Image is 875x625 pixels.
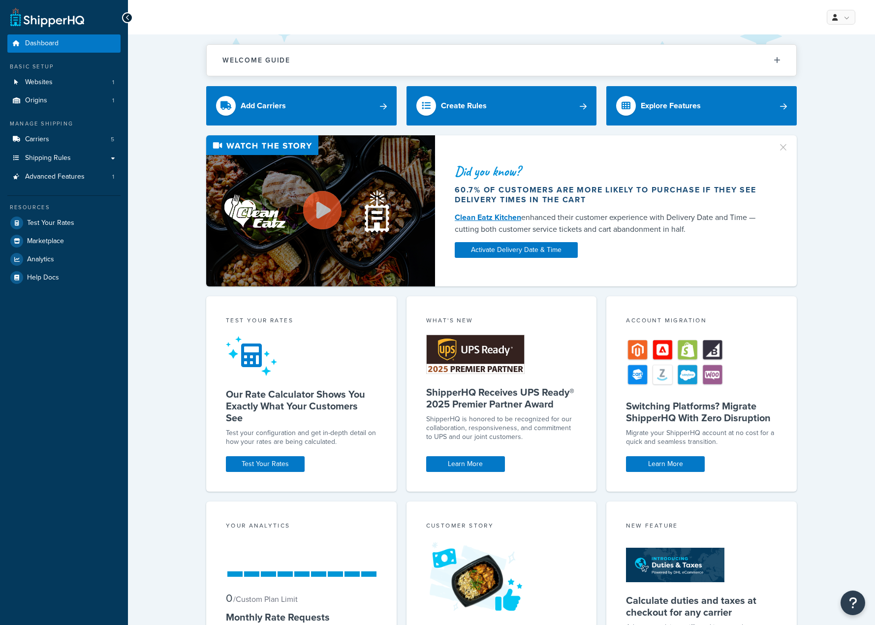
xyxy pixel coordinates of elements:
[25,154,71,162] span: Shipping Rules
[112,78,114,87] span: 1
[27,219,74,227] span: Test Your Rates
[233,594,298,605] small: / Custom Plan Limit
[7,149,121,167] a: Shipping Rules
[7,92,121,110] li: Origins
[455,164,766,178] div: Did you know?
[112,96,114,105] span: 1
[206,86,397,125] a: Add Carriers
[7,269,121,286] a: Help Docs
[7,250,121,268] a: Analytics
[226,611,377,623] h5: Monthly Rate Requests
[7,34,121,53] a: Dashboard
[626,594,777,618] h5: Calculate duties and taxes at checkout for any carrier
[226,388,377,424] h5: Our Rate Calculator Shows You Exactly What Your Customers See
[626,456,705,472] a: Learn More
[222,57,290,64] h2: Welcome Guide
[25,173,85,181] span: Advanced Features
[111,135,114,144] span: 5
[241,99,286,113] div: Add Carriers
[7,92,121,110] a: Origins1
[606,86,797,125] a: Explore Features
[841,591,865,615] button: Open Resource Center
[25,78,53,87] span: Websites
[7,73,121,92] a: Websites1
[25,39,59,48] span: Dashboard
[7,73,121,92] li: Websites
[226,590,232,606] span: 0
[7,214,121,232] a: Test Your Rates
[426,456,505,472] a: Learn More
[27,237,64,246] span: Marketplace
[7,168,121,186] li: Advanced Features
[207,45,796,76] button: Welcome Guide
[7,120,121,128] div: Manage Shipping
[226,521,377,532] div: Your Analytics
[7,130,121,149] a: Carriers5
[206,135,435,286] img: Video thumbnail
[426,316,577,327] div: What's New
[626,400,777,424] h5: Switching Platforms? Migrate ShipperHQ With Zero Disruption
[27,274,59,282] span: Help Docs
[626,521,777,532] div: New Feature
[7,232,121,250] a: Marketplace
[426,521,577,532] div: Customer Story
[112,173,114,181] span: 1
[7,203,121,212] div: Resources
[426,386,577,410] h5: ShipperHQ Receives UPS Ready® 2025 Premier Partner Award
[455,185,766,205] div: 60.7% of customers are more likely to purchase if they see delivery times in the cart
[27,255,54,264] span: Analytics
[641,99,701,113] div: Explore Features
[226,456,305,472] a: Test Your Rates
[441,99,487,113] div: Create Rules
[455,212,521,223] a: Clean Eatz Kitchen
[626,316,777,327] div: Account Migration
[25,135,49,144] span: Carriers
[7,168,121,186] a: Advanced Features1
[226,429,377,446] div: Test your configuration and get in-depth detail on how your rates are being calculated.
[426,415,577,441] p: ShipperHQ is honored to be recognized for our collaboration, responsiveness, and commitment to UP...
[25,96,47,105] span: Origins
[7,130,121,149] li: Carriers
[455,242,578,258] a: Activate Delivery Date & Time
[406,86,597,125] a: Create Rules
[226,316,377,327] div: Test your rates
[455,212,766,235] div: enhanced their customer experience with Delivery Date and Time — cutting both customer service ti...
[7,62,121,71] div: Basic Setup
[626,429,777,446] div: Migrate your ShipperHQ account at no cost for a quick and seamless transition.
